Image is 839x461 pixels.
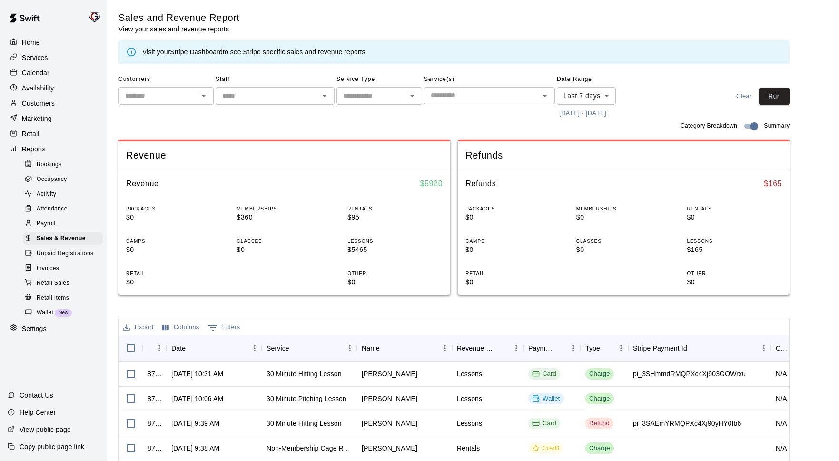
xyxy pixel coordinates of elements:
div: Stripe Payment Id [628,335,771,361]
div: Unpaid Registrations [23,247,103,261]
button: Open [318,89,331,102]
span: Service(s) [424,72,555,87]
a: Occupancy [23,172,107,187]
div: 870673 [148,443,162,453]
p: Calendar [22,68,49,78]
a: Customers [8,96,99,110]
div: Services [8,50,99,65]
p: PACKAGES [126,205,221,212]
div: Refund [589,419,610,428]
p: $95 [347,212,443,222]
h6: $ 165 [764,178,782,190]
span: Payroll [37,219,55,229]
p: $0 [126,212,221,222]
div: Settings [8,321,99,336]
button: [DATE] - [DATE] [557,106,609,121]
div: Venessa Ramirez [362,419,417,428]
a: Bookings [23,157,107,172]
p: $360 [237,212,332,222]
button: Menu [757,341,771,355]
a: Payroll [23,217,107,231]
div: Charge [589,370,610,379]
p: View public page [20,425,71,434]
button: Show filters [206,320,243,335]
div: Charge [589,444,610,453]
div: Oct 13, 2025, 9:39 AM [171,419,219,428]
span: Revenue [126,149,443,162]
span: Unpaid Registrations [37,249,93,259]
div: N/A [776,419,787,428]
div: Retail Items [23,291,103,305]
div: 30 Minute Hitting Lesson [267,369,342,379]
p: RENTALS [347,205,443,212]
div: N/A [776,369,787,379]
p: Marketing [22,114,52,123]
div: pi_3SAEmYRMQPXc4Xj90yHY0Ib6 [633,419,741,428]
a: Stripe Dashboard [170,48,223,56]
p: $0 [576,245,671,255]
img: Mike Colangelo (Owner) [89,11,100,23]
a: Home [8,35,99,50]
div: Payment Method [528,335,553,361]
div: Date [171,335,186,361]
div: Credit [532,444,560,453]
div: 870675 [148,419,162,428]
span: Retail Items [37,293,69,303]
a: Invoices [23,261,107,276]
button: Sort [600,341,613,355]
p: OTHER [687,270,782,277]
span: Wallet [37,308,53,318]
button: Sort [289,341,303,355]
button: Sort [553,341,566,355]
a: Availability [8,81,99,95]
button: Open [197,89,210,102]
p: Home [22,38,40,47]
span: Activity [37,190,56,199]
div: WalletNew [23,306,103,320]
button: Select columns [160,320,202,335]
p: $0 [576,212,671,222]
p: CAMPS [465,238,561,245]
button: Menu [247,341,262,355]
div: Stripe Payment Id [633,335,687,361]
p: RETAIL [126,270,221,277]
div: Lessons [457,394,482,403]
button: Open [538,89,552,102]
div: Visit your to see Stripe specific sales and revenue reports [142,47,365,58]
h6: Revenue [126,178,159,190]
a: Retail Items [23,291,107,305]
div: Payroll [23,217,103,230]
div: Occupancy [23,173,103,186]
button: Menu [152,341,167,355]
h6: $ 5920 [420,178,443,190]
div: Charge [589,394,610,403]
p: Retail [22,129,39,139]
button: Menu [566,341,581,355]
a: Retail [8,127,99,141]
p: View your sales and revenue reports [118,24,240,34]
p: Availability [22,83,54,93]
a: Retail Sales [23,276,107,291]
p: $0 [465,212,561,222]
div: Revenue Category [452,335,523,361]
p: Services [22,53,48,62]
span: Attendance [37,204,68,214]
div: Card [532,419,556,428]
div: Coupon [776,335,791,361]
a: Reports [8,142,99,156]
p: $0 [126,245,221,255]
p: MEMBERSHIPS [576,205,671,212]
span: Staff [216,72,335,87]
p: $0 [126,277,221,287]
div: pi_3SHmmdRMQPXc4Xj903GOWrxu [633,369,746,379]
div: Type [585,335,600,361]
span: New [55,310,72,315]
div: Mike Colangelo (Owner) [87,8,107,27]
div: Rentals [457,443,480,453]
div: InvoiceId [143,335,167,361]
button: Menu [438,341,452,355]
div: Service [262,335,357,361]
span: Retail Sales [37,279,69,288]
